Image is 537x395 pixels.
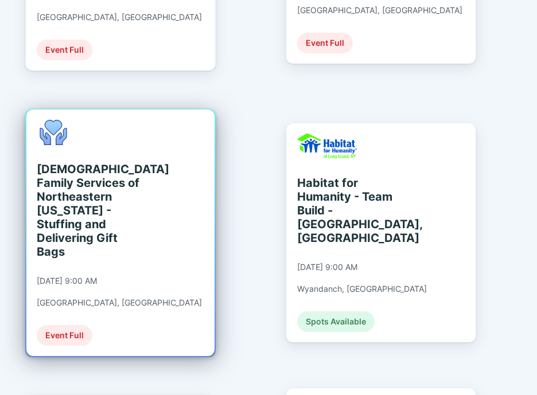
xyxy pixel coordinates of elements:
div: Event Full [37,40,92,60]
div: Spots Available [297,311,375,332]
div: Wyandanch, [GEOGRAPHIC_DATA] [297,284,427,294]
div: Habitat for Humanity - Team Build - [GEOGRAPHIC_DATA], [GEOGRAPHIC_DATA] [297,176,402,245]
div: [GEOGRAPHIC_DATA], [GEOGRAPHIC_DATA] [37,298,202,308]
div: Event Full [37,325,92,346]
div: [GEOGRAPHIC_DATA], [GEOGRAPHIC_DATA] [37,12,202,22]
div: [DATE] 9:00 AM [37,276,97,286]
div: Event Full [297,33,353,53]
div: [DATE] 9:00 AM [297,262,357,272]
div: [DEMOGRAPHIC_DATA] Family Services of Northeastern [US_STATE] - Stuffing and Delivering Gift Bags [37,162,142,259]
div: [GEOGRAPHIC_DATA], [GEOGRAPHIC_DATA] [297,5,462,15]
